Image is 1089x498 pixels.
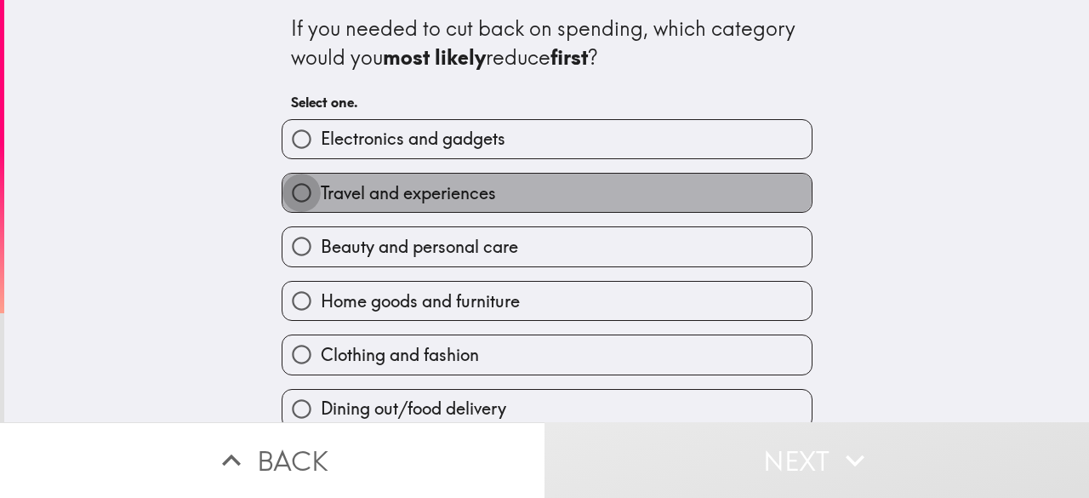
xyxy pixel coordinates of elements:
[321,343,479,367] span: Clothing and fashion
[321,181,496,205] span: Travel and experiences
[291,14,803,72] div: If you needed to cut back on spending, which category would you reduce ?
[282,174,812,212] button: Travel and experiences
[321,235,518,259] span: Beauty and personal care
[282,390,812,428] button: Dining out/food delivery
[321,397,506,421] span: Dining out/food delivery
[282,335,812,374] button: Clothing and fashion
[321,127,505,151] span: Electronics and gadgets
[321,289,520,313] span: Home goods and furniture
[550,44,588,70] b: first
[544,422,1089,498] button: Next
[282,282,812,320] button: Home goods and furniture
[383,44,486,70] b: most likely
[282,227,812,266] button: Beauty and personal care
[291,93,803,112] h6: Select one.
[282,120,812,158] button: Electronics and gadgets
